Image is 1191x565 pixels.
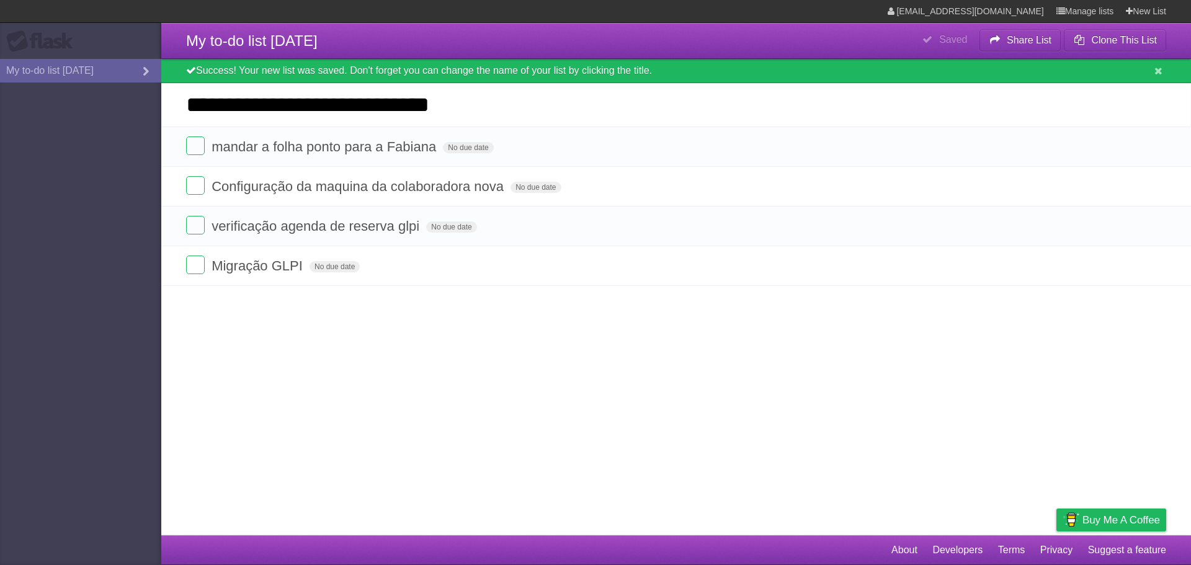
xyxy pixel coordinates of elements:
a: Privacy [1040,538,1073,562]
button: Clone This List [1064,29,1166,51]
b: Saved [939,34,967,45]
label: Done [186,216,205,234]
a: Buy me a coffee [1056,509,1166,532]
a: About [891,538,917,562]
span: mandar a folha ponto para a Fabiana [212,139,439,154]
span: My to-do list [DATE] [186,32,318,49]
span: Buy me a coffee [1082,509,1160,531]
label: Done [186,176,205,195]
a: Suggest a feature [1088,538,1166,562]
span: No due date [426,221,476,233]
div: Success! Your new list was saved. Don't forget you can change the name of your list by clicking t... [161,59,1191,83]
span: No due date [310,261,360,272]
a: Developers [932,538,983,562]
span: verificação agenda de reserva glpi [212,218,422,234]
span: Migração GLPI [212,258,306,274]
span: Configuração da maquina da colaboradora nova [212,179,507,194]
span: No due date [443,142,493,153]
img: Buy me a coffee [1063,509,1079,530]
button: Share List [979,29,1061,51]
label: Done [186,136,205,155]
b: Clone This List [1091,35,1157,45]
b: Share List [1007,35,1051,45]
a: Terms [998,538,1025,562]
label: Done [186,256,205,274]
div: Flask [6,30,81,53]
span: No due date [511,182,561,193]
